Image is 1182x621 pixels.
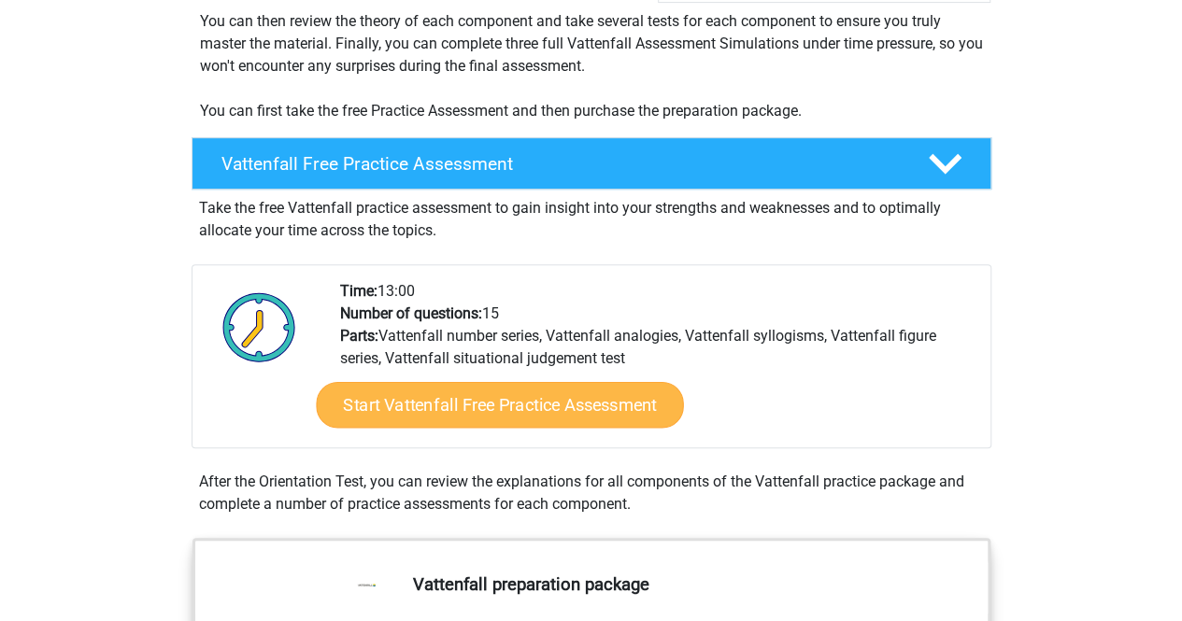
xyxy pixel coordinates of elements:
font: Take the free Vattenfall practice assessment to gain insight into your strengths and weaknesses a... [199,199,941,239]
font: Start Vattenfall Free Practice Assessment [343,395,657,416]
img: Clock [212,280,306,374]
font: Parts: [340,327,378,345]
a: Start Vattenfall Free Practice Assessment [316,382,683,429]
font: Vattenfall Free Practice Assessment [221,153,513,175]
font: After the Orientation Test, you can review the explanations for all components of the Vattenfall ... [199,473,964,513]
font: Time: [340,282,377,300]
font: 15 [482,304,499,322]
font: Number of questions: [340,304,482,322]
font: 13:00 [377,282,415,300]
font: Vattenfall number series, Vattenfall analogies, Vattenfall syllogisms, Vattenfall figure series, ... [340,327,936,367]
a: Vattenfall Free Practice Assessment [184,137,999,190]
font: You can first take the free Practice Assessment and then purchase the preparation package. [200,102,802,120]
font: You can then review the theory of each component and take several tests for each component to ens... [200,12,983,75]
